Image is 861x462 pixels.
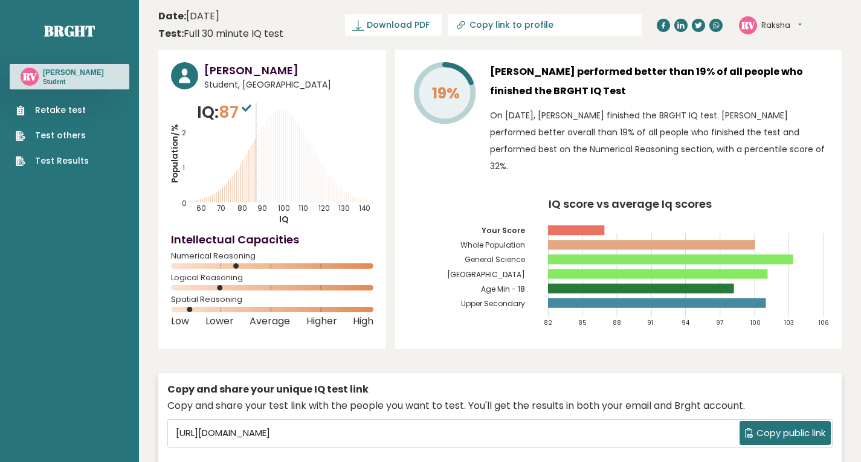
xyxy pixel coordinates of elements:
[171,297,373,302] span: Spatial Reasoning
[257,204,267,213] tspan: 90
[756,426,825,440] span: Copy public link
[16,129,89,142] a: Test others
[353,319,373,324] span: High
[158,9,186,23] b: Date:
[549,196,712,211] tspan: IQ score vs average Iq scores
[278,204,290,213] tspan: 100
[482,225,525,236] tspan: Your Score
[682,318,689,327] tspan: 94
[22,69,37,83] text: RV
[217,204,225,213] tspan: 70
[740,421,831,445] button: Copy public link
[204,62,373,79] h3: [PERSON_NAME]
[171,254,373,258] span: Numerical Reasoning
[544,318,553,327] tspan: 82
[279,214,289,225] tspan: IQ
[158,9,219,24] time: [DATE]
[447,269,525,280] tspan: [GEOGRAPHIC_DATA]
[613,318,621,327] tspan: 88
[171,275,373,280] span: Logical Reasoning
[761,19,802,31] button: Raksha
[16,155,89,167] a: Test Results
[578,318,587,327] tspan: 85
[196,204,206,213] tspan: 60
[167,382,833,397] div: Copy and share your unique IQ test link
[306,319,337,324] span: Higher
[716,318,723,327] tspan: 97
[171,231,373,248] h4: Intellectual Capacities
[490,107,829,175] p: On [DATE], [PERSON_NAME] finished the BRGHT IQ test. [PERSON_NAME] performed better overall than ...
[338,204,350,213] tspan: 130
[169,124,181,183] tspan: Population/%
[43,78,104,86] p: Student
[490,62,829,101] h3: [PERSON_NAME] performed better than 19% of all people who finished the BRGHT IQ Test
[359,204,370,213] tspan: 140
[182,163,185,173] tspan: 1
[182,128,186,138] tspan: 2
[43,68,104,77] h3: [PERSON_NAME]
[298,204,308,213] tspan: 110
[460,240,525,250] tspan: Whole Population
[318,204,330,213] tspan: 120
[171,319,189,324] span: Low
[158,27,283,41] div: Full 30 minute IQ test
[481,284,525,294] tspan: Age Min - 18
[219,101,254,123] span: 87
[237,204,247,213] tspan: 80
[741,18,755,31] text: RV
[750,318,761,327] tspan: 100
[205,319,234,324] span: Lower
[167,399,833,413] div: Copy and share your test link with the people you want to test. You'll get the results in both yo...
[432,83,460,104] tspan: 19%
[461,298,525,309] tspan: Upper Secondary
[16,104,89,117] a: Retake test
[44,21,95,40] a: Brght
[182,199,187,208] tspan: 0
[204,79,373,91] span: Student, [GEOGRAPHIC_DATA]
[158,27,184,40] b: Test:
[785,318,795,327] tspan: 103
[819,318,830,327] tspan: 106
[367,19,430,31] span: Download PDF
[250,319,290,324] span: Average
[197,100,254,124] p: IQ:
[345,14,442,36] a: Download PDF
[647,318,653,327] tspan: 91
[465,255,525,265] tspan: General Science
